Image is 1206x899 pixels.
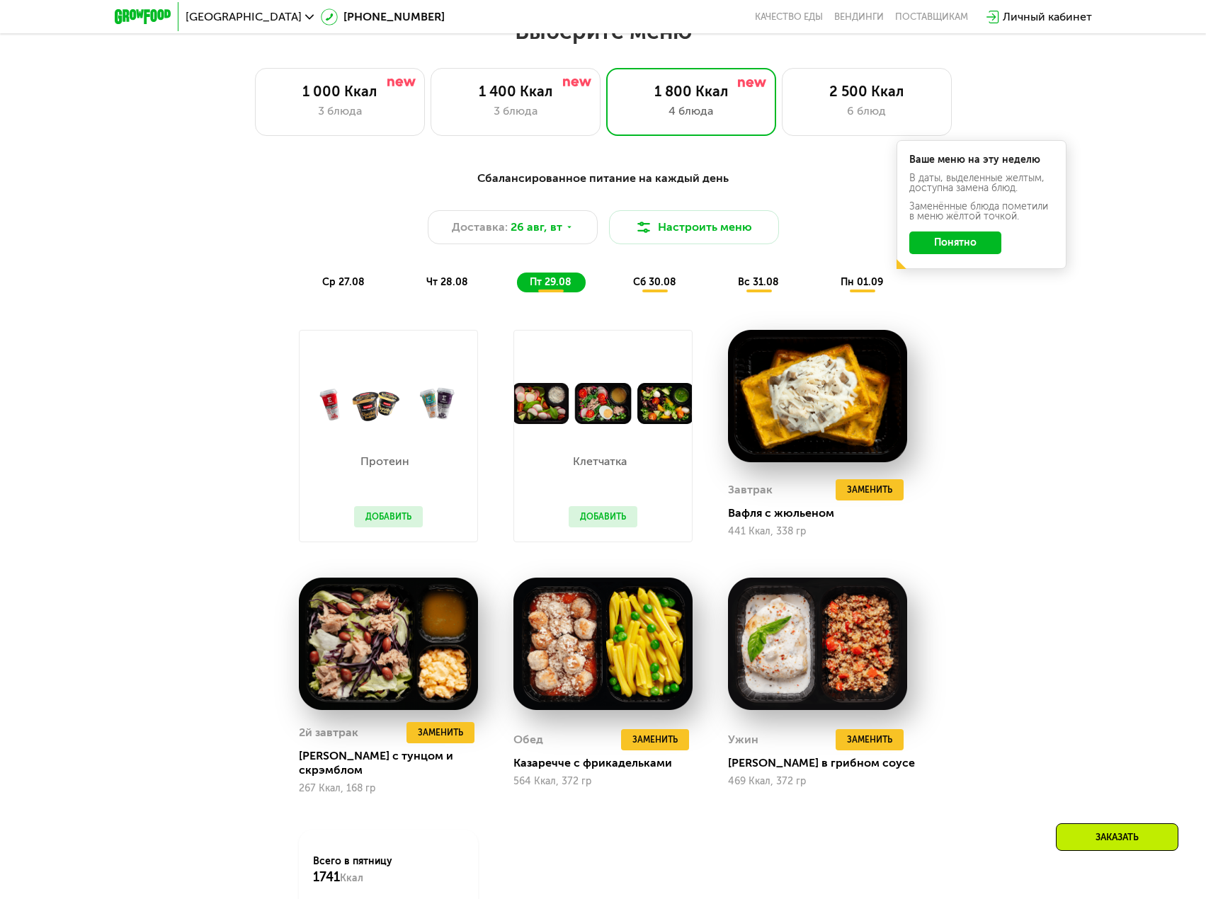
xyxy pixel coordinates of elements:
button: Понятно [909,231,1001,254]
div: 2 500 Ккал [797,83,937,100]
button: Настроить меню [609,210,779,244]
div: Сбалансированное питание на каждый день [184,170,1023,188]
a: Качество еды [755,11,823,23]
div: Казаречче с фрикадельками [513,756,704,770]
div: Обед [513,729,543,750]
a: [PHONE_NUMBER] [321,8,445,25]
div: Заменённые блюда пометили в меню жёлтой точкой. [909,202,1054,222]
div: 441 Ккал, 338 гр [728,526,907,537]
span: Заменить [418,726,463,740]
span: Заменить [847,483,892,497]
span: 1741 [313,869,340,885]
div: 3 блюда [445,103,586,120]
span: сб 30.08 [633,276,676,288]
button: Добавить [354,506,423,527]
div: 3 блюда [270,103,410,120]
div: 1 800 Ккал [621,83,761,100]
span: ср 27.08 [322,276,365,288]
span: пт 29.08 [530,276,571,288]
span: [GEOGRAPHIC_DATA] [186,11,302,23]
p: Клетчатка [569,456,630,467]
div: [PERSON_NAME] с тунцом и скрэмблом [299,749,489,777]
button: Заменить [406,722,474,743]
button: Добавить [569,506,637,527]
span: 26 авг, вт [511,219,562,236]
span: вс 31.08 [738,276,779,288]
div: [PERSON_NAME] в грибном соусе [728,756,918,770]
span: чт 28.08 [426,276,468,288]
div: Личный кабинет [1003,8,1092,25]
div: 6 блюд [797,103,937,120]
span: Заменить [632,733,678,747]
div: 4 блюда [621,103,761,120]
div: 1 000 Ккал [270,83,410,100]
div: 469 Ккал, 372 гр [728,776,907,787]
a: Вендинги [834,11,884,23]
span: Ккал [340,872,363,884]
div: Вафля с жюльеном [728,506,918,520]
div: Ваше меню на эту неделю [909,155,1054,165]
div: 2й завтрак [299,722,358,743]
div: 267 Ккал, 168 гр [299,783,478,794]
div: Завтрак [728,479,773,500]
span: Доставка: [452,219,508,236]
div: 1 400 Ккал [445,83,586,100]
div: Всего в пятницу [313,854,464,886]
button: Заменить [621,729,689,750]
span: Заменить [847,733,892,747]
div: 564 Ккал, 372 гр [513,776,693,787]
div: Заказать [1056,823,1178,851]
span: пн 01.09 [841,276,883,288]
div: Ужин [728,729,758,750]
div: В даты, выделенные желтым, доступна замена блюд. [909,173,1054,193]
button: Заменить [836,729,904,750]
button: Заменить [836,479,904,500]
p: Протеин [354,456,416,467]
div: поставщикам [895,11,968,23]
